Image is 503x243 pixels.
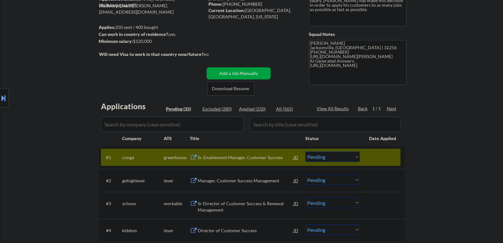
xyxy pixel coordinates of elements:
[358,105,368,112] div: Back
[276,106,308,112] div: All (565)
[106,200,117,207] div: #3
[207,81,254,96] button: Download Resume
[99,3,132,8] strong: Mailslurp Email:
[208,7,298,20] div: [GEOGRAPHIC_DATA], [GEOGRAPHIC_DATA], [US_STATE]
[99,38,133,44] strong: Minimum salary:
[106,178,117,184] div: #2
[99,3,204,15] div: [PERSON_NAME][EMAIL_ADDRESS][DOMAIN_NAME]
[122,178,164,184] div: gohighlevel
[164,178,190,184] div: lever
[99,38,204,44] div: $120,000
[202,106,234,112] div: Excluded (280)
[293,198,299,209] div: JD
[99,31,202,37] div: yes
[250,117,400,132] input: Search by title (case sensitive)
[293,225,299,236] div: JD
[305,132,360,144] div: Status
[208,1,223,7] strong: Phone:
[207,67,271,79] button: Add a Job Manually
[372,105,387,112] div: 1 / 1
[99,24,115,30] strong: Applies:
[164,200,190,207] div: workable
[122,227,164,234] div: kiddom
[369,135,397,142] div: Date Applied
[164,227,190,234] div: lever
[208,8,245,13] strong: Current Location:
[198,227,294,234] div: Director of Customer Success
[309,31,407,37] div: Squad Notes
[99,51,205,57] strong: Will need Visa to work in that country now/future?:
[387,105,397,112] div: Next
[293,175,299,186] div: JD
[101,103,164,110] div: Applications
[164,154,190,161] div: greenhouse
[106,227,117,234] div: #4
[106,154,117,161] div: #1
[239,106,271,112] div: Applied (250)
[122,154,164,161] div: conga
[122,135,164,142] div: Company
[101,117,244,132] input: Search by company (case sensitive)
[99,24,204,30] div: 250 sent / 400 bought
[198,200,294,213] div: Sr Director of Customer Success & Renewal Management
[190,135,299,142] div: Title
[293,152,299,163] div: JD
[317,105,351,112] div: View All Results
[122,200,164,207] div: schoox
[164,135,190,142] div: ATS
[198,154,294,161] div: Sr. Enablement Manager, Customer Success
[198,178,294,184] div: Manager, Customer Success Management
[99,31,169,37] strong: Can work in country of residence?:
[204,51,222,57] div: no
[208,1,298,7] div: [PHONE_NUMBER]
[166,106,198,112] div: Pending (35)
